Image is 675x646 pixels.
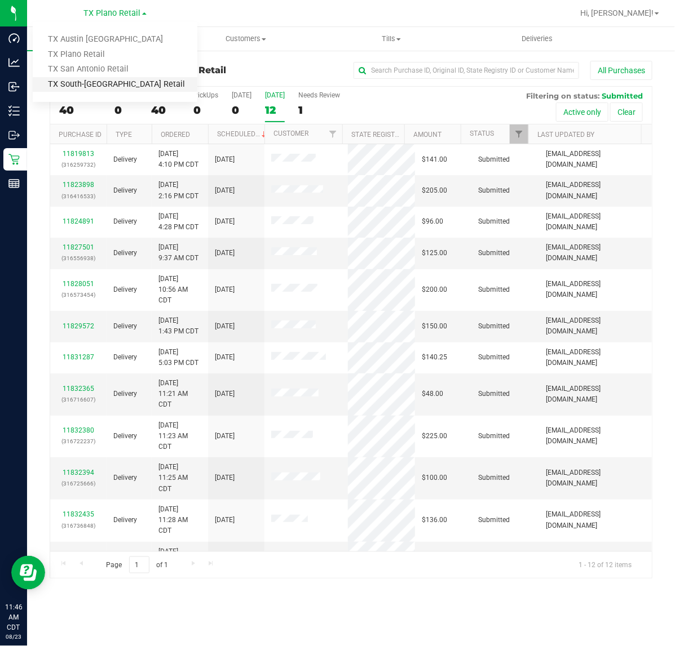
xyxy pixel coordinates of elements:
span: Submitted [478,154,510,165]
a: Scheduled [217,130,268,138]
div: 12 [265,104,285,117]
span: Delivery [113,284,137,295]
span: $140.25 [422,352,447,363]
a: Amount [413,131,442,139]
div: [DATE] [232,91,252,99]
span: Submitted [478,248,510,259]
a: Customer [273,130,308,137]
inline-svg: Inbound [8,81,20,92]
span: [DATE] 11:28 AM CDT [158,504,201,537]
button: Active only [556,103,608,122]
span: [DATE] [215,515,235,525]
span: [DATE] [215,248,235,259]
a: 11832365 [63,385,94,393]
span: Delivery [113,216,137,227]
span: [DATE] 10:56 AM CDT [158,274,201,306]
span: Filtering on status: [526,91,599,100]
span: Submitted [478,431,510,442]
span: [DATE] [215,284,235,295]
span: [EMAIL_ADDRESS][DOMAIN_NAME] [546,384,645,405]
span: [DATE] 5:03 PM CDT [158,347,198,368]
span: Delivery [113,321,137,332]
div: PickUps [193,91,218,99]
inline-svg: Inventory [8,105,20,117]
span: $141.00 [422,154,447,165]
a: Ordered [161,131,190,139]
span: Delivery [113,352,137,363]
a: 11823898 [63,181,94,189]
a: Tills [319,27,465,51]
a: 11828051 [63,280,94,288]
div: Needs Review [298,91,340,99]
a: Customers [173,27,319,51]
a: TX San Antonio Retail [33,62,197,77]
span: Submitted [478,185,510,196]
a: 11827501 [63,243,94,251]
button: Clear [610,103,643,122]
span: [DATE] 11:23 AM CDT [158,420,201,453]
div: 1 [298,104,340,117]
p: 11:46 AM CDT [5,602,22,632]
span: $225.00 [422,431,447,442]
span: $100.00 [422,473,447,483]
span: TX Plano Retail [84,8,141,18]
p: (316736848) [57,520,100,531]
span: [EMAIL_ADDRESS][DOMAIN_NAME] [546,211,645,233]
a: 11832394 [63,469,94,476]
span: [EMAIL_ADDRESS][DOMAIN_NAME] [546,347,645,368]
span: [EMAIL_ADDRESS][DOMAIN_NAME] [546,425,645,447]
a: 11824891 [63,217,94,225]
span: Delivery [113,248,137,259]
inline-svg: Reports [8,178,20,189]
span: [DATE] [215,389,235,399]
a: Purchases [27,27,173,51]
p: (316725666) [57,478,100,489]
iframe: Resource center [11,556,45,590]
span: Delivery [113,515,137,525]
span: Submitted [478,216,510,227]
a: Deliveries [465,27,611,51]
a: 11831287 [63,353,94,361]
span: $205.00 [422,185,447,196]
p: (316556938) [57,253,100,264]
span: Delivery [113,154,137,165]
span: [EMAIL_ADDRESS][DOMAIN_NAME] [546,149,645,170]
div: 0 [114,104,138,117]
inline-svg: Dashboard [8,33,20,44]
span: [DATE] [215,321,235,332]
span: [DATE] 11:25 AM CDT [158,462,201,494]
a: 11819813 [63,150,94,158]
span: $136.00 [422,515,447,525]
span: Submitted [602,91,643,100]
p: (316573454) [57,289,100,300]
span: [EMAIL_ADDRESS][DOMAIN_NAME] [546,315,645,337]
span: Submitted [478,473,510,483]
a: 11832380 [63,426,94,434]
a: Last Updated By [537,131,594,139]
span: $125.00 [422,248,447,259]
a: State Registry ID [351,131,411,139]
span: [DATE] 11:08 AM CDT [158,546,201,579]
span: Page of 1 [96,556,178,574]
span: Delivery [113,389,137,399]
span: Delivery [113,431,137,442]
div: 40 [59,104,101,117]
p: 08/23 [5,632,22,641]
span: Customers [174,34,319,44]
a: Type [116,131,132,139]
span: [DATE] 1:43 PM CDT [158,315,198,337]
a: 11829572 [63,322,94,330]
span: [DATE] [215,216,235,227]
span: Submitted [478,352,510,363]
span: [EMAIL_ADDRESS][DOMAIN_NAME] [546,279,645,300]
span: [DATE] 4:10 PM CDT [158,149,198,170]
span: Deliveries [506,34,568,44]
span: [DATE] [215,473,235,483]
span: Purchases [27,34,173,44]
p: (316722237) [57,436,100,447]
span: [DATE] 4:28 PM CDT [158,211,198,233]
div: 40 [151,104,180,117]
inline-svg: Analytics [8,57,20,68]
span: [DATE] [215,185,235,196]
p: (316716607) [57,394,100,405]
